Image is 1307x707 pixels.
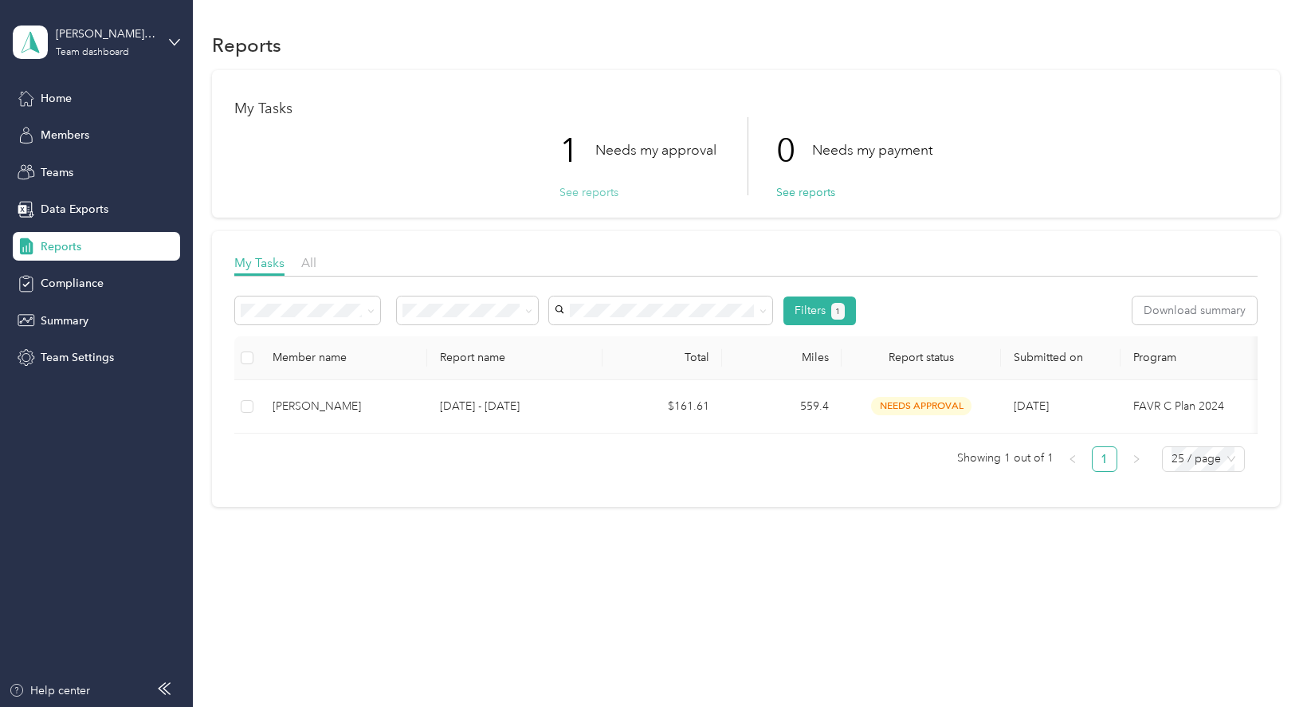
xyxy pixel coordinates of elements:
span: [DATE] [1014,399,1049,413]
span: Report status [854,351,988,364]
li: 1 [1092,446,1117,472]
button: See reports [559,184,618,201]
iframe: Everlance-gr Chat Button Frame [1218,618,1307,707]
div: Total [615,351,709,364]
button: See reports [776,184,835,201]
button: Help center [9,682,90,699]
div: [PERSON_NAME][EMAIL_ADDRESS][PERSON_NAME][DOMAIN_NAME] [56,26,155,42]
span: right [1132,454,1141,464]
div: [PERSON_NAME] [273,398,414,415]
h1: My Tasks [234,100,1257,117]
span: Showing 1 out of 1 [957,446,1054,470]
div: Page Size [1162,446,1245,472]
span: Members [41,127,89,143]
span: All [301,255,316,270]
li: Previous Page [1060,446,1085,472]
span: Home [41,90,72,107]
span: My Tasks [234,255,285,270]
span: 25 / page [1172,447,1235,471]
p: Needs my payment [812,140,932,160]
button: left [1060,446,1085,472]
div: Team dashboard [56,48,129,57]
span: Summary [41,312,88,329]
span: needs approval [871,397,971,415]
th: Report name [427,336,602,380]
div: Miles [735,351,829,364]
li: Next Page [1124,446,1149,472]
span: left [1068,454,1077,464]
span: Reports [41,238,81,255]
span: Compliance [41,275,104,292]
p: [DATE] - [DATE] [440,398,590,415]
p: 1 [559,117,595,184]
span: Teams [41,164,73,181]
button: 1 [831,303,845,320]
p: 0 [776,117,812,184]
button: Filters1 [783,297,856,325]
button: right [1124,446,1149,472]
a: 1 [1093,447,1117,471]
span: Data Exports [41,201,108,218]
th: Submitted on [1001,336,1121,380]
h1: Reports [212,37,281,53]
div: Member name [273,351,414,364]
span: Team Settings [41,349,114,366]
td: 559.4 [722,380,842,434]
th: Member name [260,336,427,380]
td: $161.61 [602,380,722,434]
p: Needs my approval [595,140,716,160]
p: FAVR C Plan 2024 [1133,398,1307,415]
button: Download summary [1132,297,1257,324]
span: 1 [835,304,840,319]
